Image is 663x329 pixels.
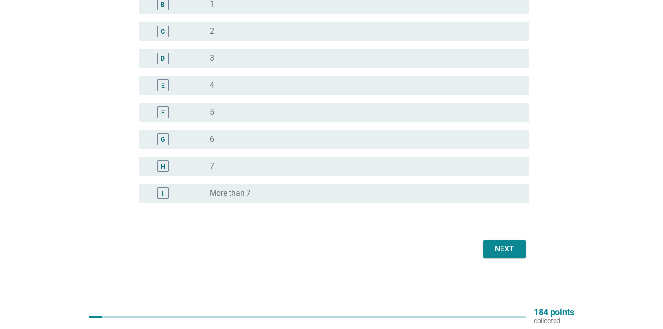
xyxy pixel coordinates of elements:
div: Next [491,243,518,255]
label: 6 [210,134,214,144]
label: 5 [210,107,214,117]
label: 4 [210,80,214,90]
div: D [161,53,165,64]
label: 3 [210,53,214,63]
label: 7 [210,161,214,171]
div: C [161,26,165,37]
button: Next [483,240,526,258]
div: G [161,134,165,145]
p: collected [534,316,574,325]
label: 2 [210,26,214,36]
label: More than 7 [210,188,251,198]
div: F [161,107,165,118]
div: E [161,80,165,91]
p: 184 points [534,308,574,316]
div: H [161,161,165,171]
div: I [162,188,164,198]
